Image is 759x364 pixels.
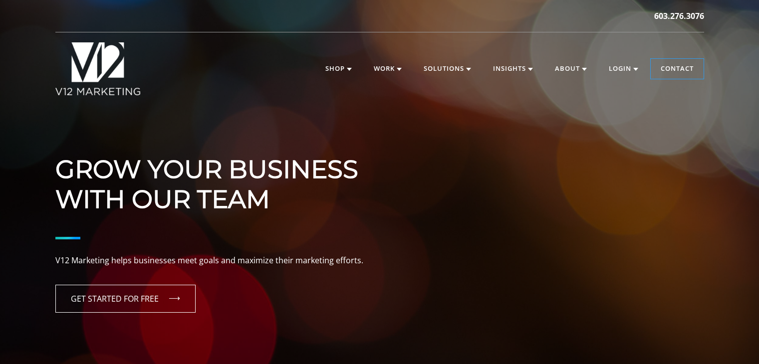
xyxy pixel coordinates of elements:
a: Solutions [414,59,481,79]
a: GET STARTED FOR FREE [55,285,196,313]
img: V12 MARKETING Logo New Hampshire Marketing Agency [55,42,141,95]
a: Insights [483,59,543,79]
p: V12 Marketing helps businesses meet goals and maximize their marketing efforts. [55,254,704,267]
a: Work [364,59,412,79]
a: Contact [651,59,704,79]
a: 603.276.3076 [654,10,704,22]
a: Login [599,59,648,79]
a: Shop [315,59,362,79]
a: About [545,59,597,79]
h1: Grow Your Business With Our Team [55,125,704,214]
